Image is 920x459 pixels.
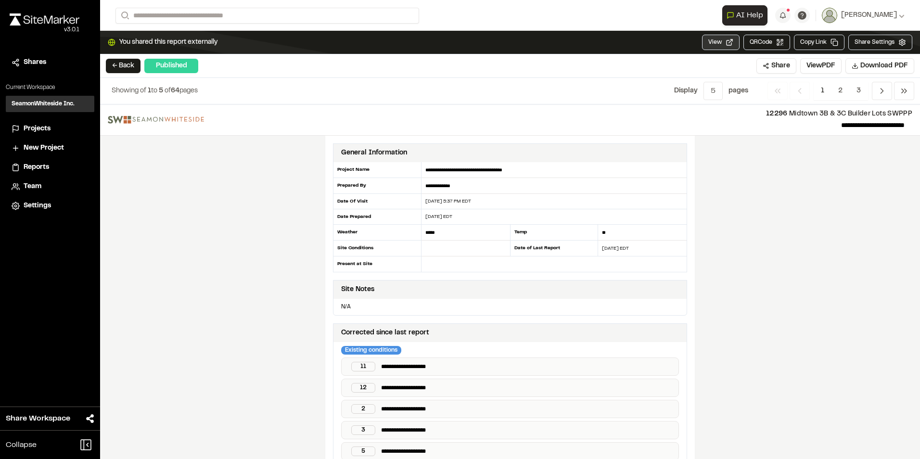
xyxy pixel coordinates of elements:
p: to of pages [112,86,198,96]
div: Published [144,59,198,73]
div: Date of Last Report [510,241,599,256]
span: Share Workspace [6,413,70,424]
div: 2 [351,404,375,414]
div: Oh geez...please don't... [10,25,79,34]
span: Settings [24,201,51,211]
div: [DATE] 5:37 PM EDT [422,198,687,205]
span: Download PDF [860,61,908,71]
span: [PERSON_NAME] [841,10,897,21]
span: 5 [159,88,163,94]
span: 1 [148,88,151,94]
div: [DATE] EDT [422,213,687,220]
span: Team [24,181,41,192]
span: 64 [171,88,179,94]
p: page s [728,86,748,96]
button: Download PDF [845,58,914,74]
div: Present at Site [333,256,422,272]
span: Projects [24,124,51,134]
span: 3 [849,82,868,100]
div: General Information [341,148,407,158]
img: rebrand.png [10,13,79,25]
div: Existing conditions [341,346,401,355]
div: Temp [510,225,599,241]
button: Share Settings [848,35,912,50]
div: 5 [351,446,375,456]
p: Midtown 3B & 3C Builder Lots SWPPP [212,109,912,119]
a: Reports [12,162,89,173]
div: Site Notes [341,284,374,295]
button: ViewPDF [800,58,842,74]
div: 3 [351,425,375,435]
span: Reports [24,162,49,173]
div: Date Of Visit [333,194,422,209]
span: AI Help [736,10,763,21]
div: Date Prepared [333,209,422,225]
a: Projects [12,124,89,134]
button: QRCode [743,35,790,50]
div: 11 [351,362,375,371]
p: N/A [337,303,683,311]
p: Current Workspace [6,83,94,92]
button: Open AI Assistant [722,5,767,25]
div: 12 [351,383,375,393]
div: Weather [333,225,422,241]
div: Project Name [333,162,422,178]
div: Prepared By [333,178,422,194]
span: 12296 [766,111,788,117]
span: 1 [814,82,831,100]
img: User [822,8,837,23]
div: Site Conditions [333,241,422,256]
button: 5 [703,82,723,100]
span: You shared this report externally [119,37,217,48]
div: Open AI Assistant [722,5,771,25]
button: Copy Link [794,35,844,50]
p: Display [674,86,698,96]
div: Corrected since last report [341,328,429,338]
a: Settings [12,201,89,211]
div: [DATE] EDT [598,245,687,252]
span: Showing of [112,88,148,94]
a: Team [12,181,89,192]
h3: SeamonWhiteside Inc. [12,100,75,108]
span: Collapse [6,439,37,451]
a: New Project [12,143,89,153]
span: New Project [24,143,64,153]
button: ← Back [106,59,141,73]
button: [PERSON_NAME] [822,8,905,23]
a: Shares [12,57,89,68]
button: View [702,35,740,50]
span: Shares [24,57,46,68]
nav: Navigation [767,82,914,100]
span: 2 [831,82,850,100]
button: Share [756,58,796,74]
img: file [108,116,204,124]
button: Search [115,8,133,24]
